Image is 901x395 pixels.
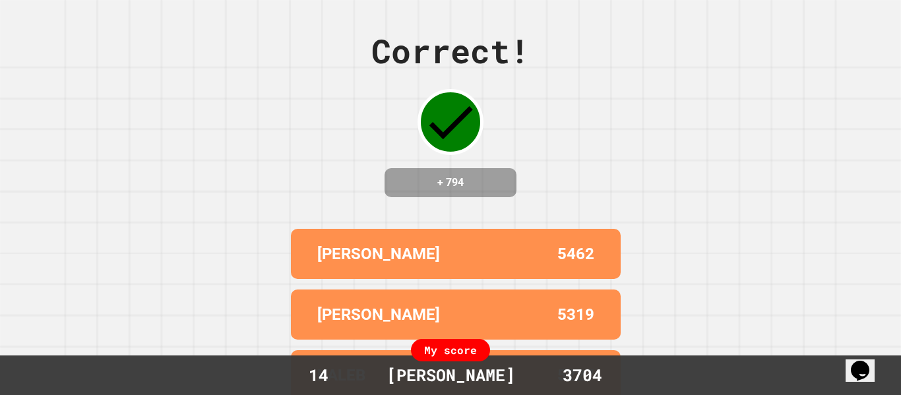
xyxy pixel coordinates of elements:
div: Correct! [371,26,530,76]
p: 5319 [557,303,594,326]
div: My score [411,339,490,361]
div: 3704 [533,363,632,388]
p: [PERSON_NAME] [317,242,440,266]
div: [PERSON_NAME] [373,363,528,388]
iframe: chat widget [846,342,888,382]
div: 14 [269,363,368,388]
p: 5462 [557,242,594,266]
h4: + 794 [398,175,503,191]
p: [PERSON_NAME] [317,303,440,326]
